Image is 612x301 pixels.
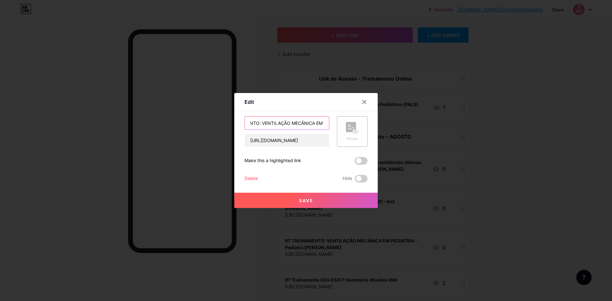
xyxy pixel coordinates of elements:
[299,198,313,203] span: Save
[245,117,329,129] input: Title
[244,175,258,183] div: Delete
[343,175,352,183] span: Hide
[244,157,301,165] div: Make this a highlighted link
[245,134,329,147] input: URL
[244,98,254,106] div: Edit
[346,136,359,141] div: Picture
[234,193,378,208] button: Save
